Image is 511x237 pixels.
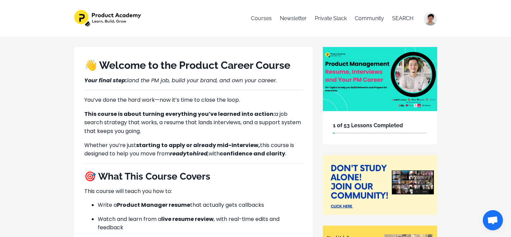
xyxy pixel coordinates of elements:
[84,171,210,182] b: 🎯 What This Course Covers
[136,141,260,149] strong: starting to apply or already mid-interview,
[483,210,503,230] div: Open chat
[355,10,384,27] a: Community
[84,96,303,104] p: You’ve done the hard work—now it’s time to close the loop.
[170,150,186,157] i: ready
[333,121,427,130] h6: 1 of 53 Lessons Completed
[84,141,303,158] p: Whether you’re just this course is designed to help you move from with .
[84,187,303,196] p: This course will teach you how to:
[220,150,285,157] strong: confidence and clarity
[98,215,303,232] p: Watch and learn from a , with real-time edits and feedback
[84,77,127,84] strong: Your final step:
[161,215,214,223] b: live resume review
[193,150,209,157] i: ,
[84,59,290,71] b: 👋 Welcome to the Product Career Course
[193,150,208,157] strong: hired
[84,77,277,84] i: land the PM job, build your brand, and own your career.
[251,10,272,27] a: Courses
[84,110,303,136] p: a job search strategy that works, a resume that lands interviews, and a support system that keeps...
[392,10,414,27] a: SEARCH
[170,150,193,157] strong: to
[280,10,307,27] a: Newsletter
[117,201,190,209] b: Product Manager resume
[315,10,347,27] a: Private Slack
[323,47,437,111] img: 47fc86-8f11-752b-55fd-4f2db13bab1f_13.png
[84,110,275,118] strong: This course is about turning everything you’ve learned into action:
[98,201,303,209] p: Write a that actually gets callbacks
[424,12,437,26] img: abd6ebf2febcb288ebd920ea44da70f9
[323,155,437,215] img: e01f63b-1a4d-d278-a78-6aa1477cac13_join_our_community.png
[74,10,142,27] img: 27ec826-c42b-1fdd-471c-6c78b547101_582dc3fb-c1b0-4259-95ab-5487f20d86c3.png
